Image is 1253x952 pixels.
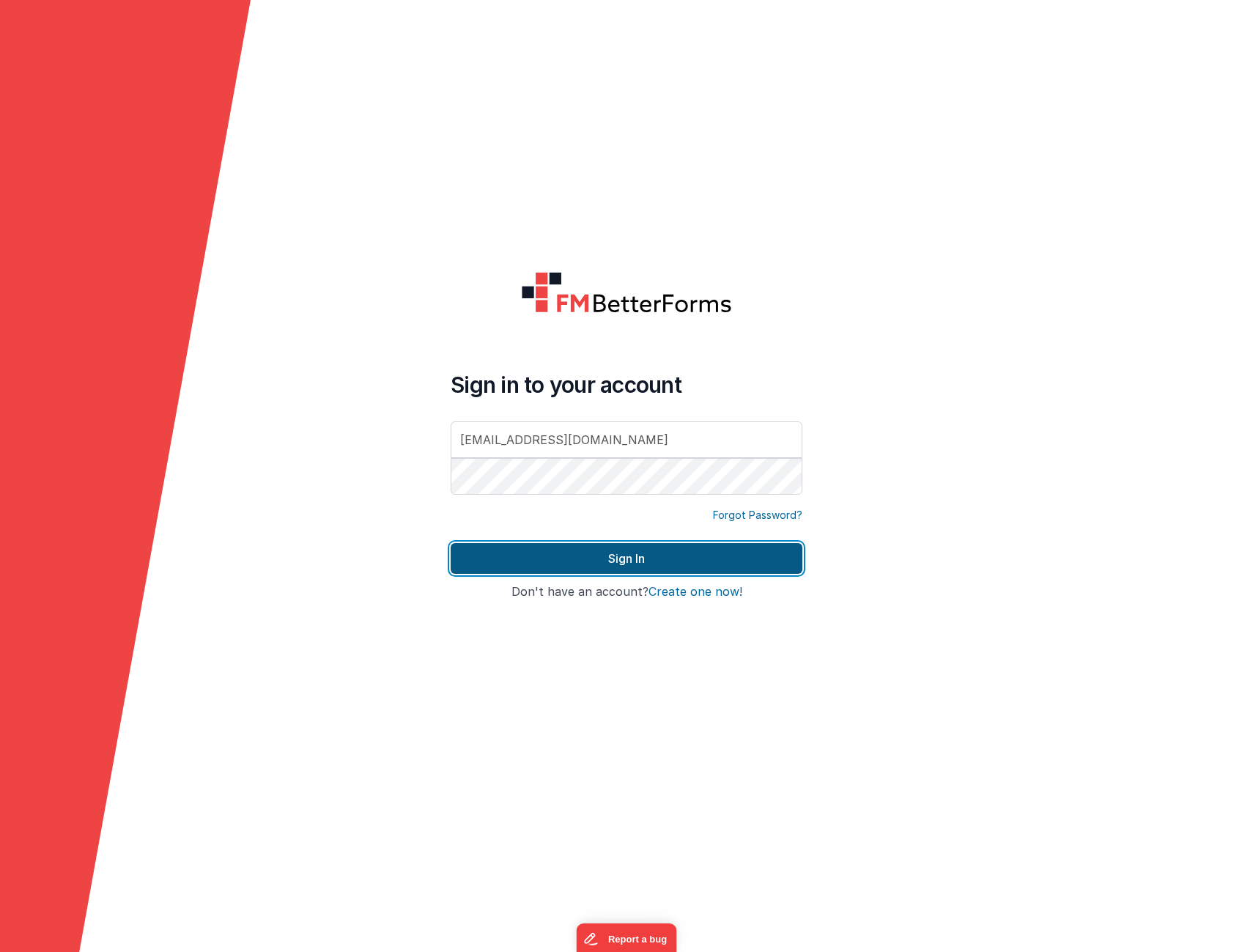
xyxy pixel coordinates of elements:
button: Create one now! [648,586,742,599]
a: Forgot Password? [713,508,802,523]
h4: Sign in to your account [451,372,802,398]
button: Sign In [451,543,802,574]
h4: Don't have an account? [451,586,802,599]
input: Email Address [451,421,802,458]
